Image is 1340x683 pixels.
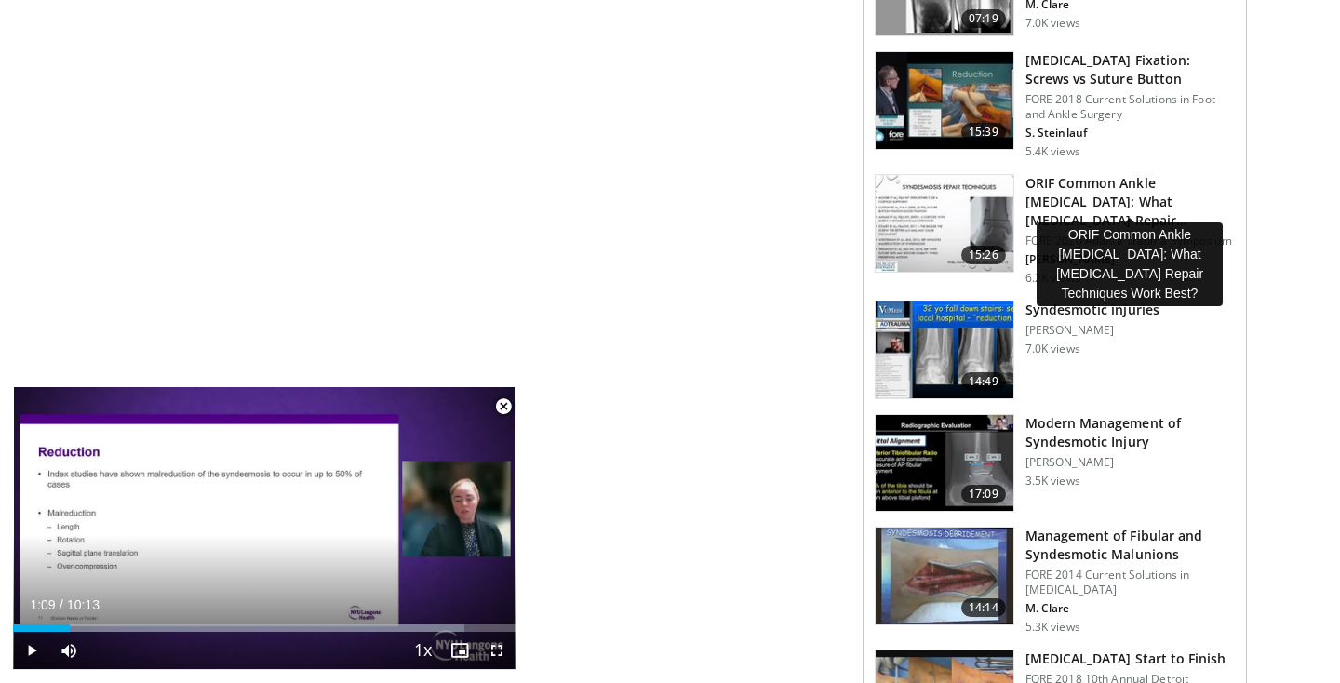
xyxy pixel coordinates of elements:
a: 15:26 ORIF Common Ankle [MEDICAL_DATA]: What [MEDICAL_DATA] Repair Techniques Work… FORE 2020 Atl... [875,174,1235,286]
button: Enable picture-in-picture mode [441,632,478,669]
img: 2d41cc26-cb7b-4ac1-8b81-c317ca61b0cf.150x105_q85_crop-smart_upscale.jpg [876,528,1013,624]
button: Mute [50,632,87,669]
p: [PERSON_NAME] [1025,455,1235,470]
a: 14:49 Syndesmotic injuries [PERSON_NAME] 7.0K views [875,301,1235,399]
h3: Modern Management of Syndesmotic Injury [1025,414,1235,451]
p: 7.0K views [1025,341,1080,356]
p: FORE 2014 Current Solutions in [MEDICAL_DATA] [1025,568,1235,597]
h3: [MEDICAL_DATA] Fixation: Screws vs Suture Button [1025,51,1235,88]
a: 15:39 [MEDICAL_DATA] Fixation: Screws vs Suture Button FORE 2018 Current Solutions in Foot and An... [875,51,1235,159]
a: 14:14 Management of Fibular and Syndesmotic Malunions FORE 2014 Current Solutions in [MEDICAL_DAT... [875,527,1235,635]
span: 14:49 [961,372,1006,391]
p: 7.0K views [1025,16,1080,31]
p: [PERSON_NAME] [1025,323,1159,338]
img: 316520_0001_1.png.150x105_q85_crop-smart_upscale.jpg [876,301,1013,398]
p: FORE 2018 Current Solutions in Foot and Ankle Surgery [1025,92,1235,122]
a: 17:09 Modern Management of Syndesmotic Injury [PERSON_NAME] 3.5K views [875,414,1235,513]
span: 1:09 [30,597,55,612]
button: Play [13,632,50,669]
p: 6.2K views [1025,271,1080,286]
span: 17:09 [961,485,1006,503]
p: S. Steinlauf [1025,126,1235,141]
div: ORIF Common Ankle [MEDICAL_DATA]: What [MEDICAL_DATA] Repair Techniques Work Best? [1037,222,1223,306]
span: 15:39 [961,123,1006,141]
span: 10:13 [67,597,100,612]
div: Progress Bar [13,624,516,632]
span: 14:14 [961,598,1006,617]
span: 15:26 [961,246,1006,264]
button: Fullscreen [478,632,516,669]
span: / [60,597,63,612]
h3: ORIF Common Ankle [MEDICAL_DATA]: What [MEDICAL_DATA] Repair Techniques Work… [1025,174,1235,230]
img: 07196cbd-aa0c-409c-ab93-8c0f2d27d383.150x105_q85_crop-smart_upscale.jpg [876,52,1013,149]
p: 3.5K views [1025,474,1080,489]
img: 10815cdb-4bc5-4e6e-a018-106fb01a9d53.150x105_q85_crop-smart_upscale.jpg [876,415,1013,512]
button: Playback Rate [404,632,441,669]
img: afa0607f-695a-4d8c-99fc-03d3e1d2b946.150x105_q85_crop-smart_upscale.jpg [876,175,1013,272]
h3: Management of Fibular and Syndesmotic Malunions [1025,527,1235,564]
video-js: Video Player [13,387,516,670]
button: Close [485,387,522,426]
p: 5.3K views [1025,620,1080,635]
p: M. Clare [1025,601,1235,616]
p: [PERSON_NAME] [1025,252,1235,267]
p: 5.4K views [1025,144,1080,159]
h3: [MEDICAL_DATA] Start to Finish [1025,650,1235,668]
p: FORE 2020 Atlanta Trauma Symposium [1025,234,1235,248]
h3: Syndesmotic injuries [1025,301,1159,319]
span: 07:19 [961,9,1006,28]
